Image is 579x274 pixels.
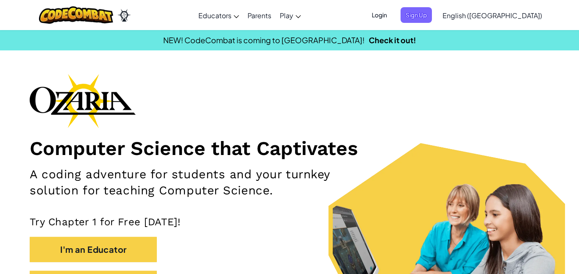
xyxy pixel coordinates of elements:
img: Ozaria branding logo [30,74,136,128]
span: Play [280,11,293,20]
h1: Computer Science that Captivates [30,136,549,160]
a: Play [276,4,305,27]
img: CodeCombat logo [39,6,113,24]
a: English ([GEOGRAPHIC_DATA]) [438,4,546,27]
button: I'm an Educator [30,237,157,262]
span: English ([GEOGRAPHIC_DATA]) [443,11,542,20]
button: Login [367,7,392,23]
span: NEW! CodeCombat is coming to [GEOGRAPHIC_DATA]! [163,35,365,45]
a: Educators [194,4,243,27]
img: Ozaria [117,9,131,22]
a: Check it out! [369,35,416,45]
span: Educators [198,11,231,20]
button: Sign Up [401,7,432,23]
a: Parents [243,4,276,27]
p: Try Chapter 1 for Free [DATE]! [30,216,549,228]
h2: A coding adventure for students and your turnkey solution for teaching Computer Science. [30,166,378,199]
